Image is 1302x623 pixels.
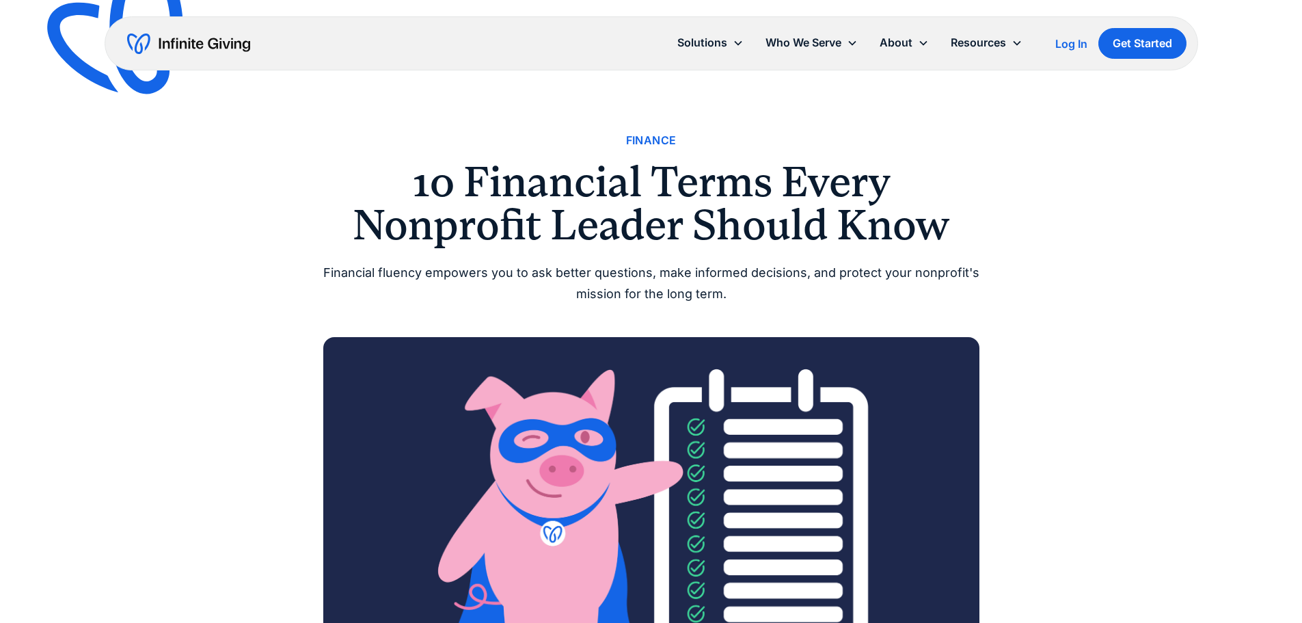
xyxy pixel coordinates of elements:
[626,131,677,150] a: Finance
[940,28,1033,57] div: Resources
[755,28,869,57] div: Who We Serve
[323,161,979,246] h1: 10 Financial Terms Every Nonprofit Leader Should Know
[880,34,912,52] div: About
[869,28,940,57] div: About
[1098,28,1186,59] a: Get Started
[677,34,727,52] div: Solutions
[1055,38,1087,49] div: Log In
[127,33,250,55] a: home
[765,34,841,52] div: Who We Serve
[666,28,755,57] div: Solutions
[951,34,1006,52] div: Resources
[1055,36,1087,52] a: Log In
[323,263,979,304] div: Financial fluency empowers you to ask better questions, make informed decisions, and protect your...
